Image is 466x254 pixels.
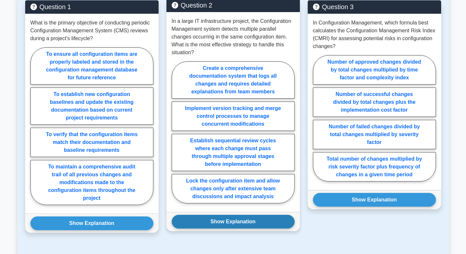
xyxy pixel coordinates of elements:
label: Implement version tracking and merge control processes to manage concurrent modifications [172,102,295,131]
label: Establish sequential review cycles where each change must pass through multiple approval stages b... [172,134,295,171]
h5: Question 1 [30,3,153,11]
button: Show Explanation [30,216,153,230]
h5: Question 3 [313,3,436,11]
button: Show Explanation [172,215,295,229]
label: Create a comprehensive documentation system that logs all changes and requires detailed explanati... [172,61,295,99]
label: Number of successful changes divided by total changes plus the implementation cost factor [313,87,436,117]
label: Number of approved changes divided by total changes multiplied by time factor and complexity index [313,55,436,85]
button: Show Explanation [313,193,436,207]
label: To ensure all configuration items are properly labeled and stored in the configuration management... [30,47,153,85]
p: In a large IT infrastructure project, the Configuration Management system detects multiple parall... [172,17,295,56]
label: To verify that the configuration items match their documentation and baseline requirements [30,128,153,157]
h5: Question 2 [172,1,295,9]
p: In Configuration Management, which formula best calculates the Configuration Management Risk Inde... [313,19,436,50]
label: To maintain a comprehensive audit trail of all previous changes and modifications made to the con... [30,160,153,205]
label: Total number of changes multiplied by risk severity factor plus frequency of changes in a given t... [313,152,436,182]
label: Lock the configuration item and allow changes only after extensive team discussions and impact an... [172,174,295,203]
label: Number of failed changes divided by total changes multiplied by severity factor [313,120,436,149]
label: To establish new configuration baselines and update the existing documentation based on current p... [30,87,153,125]
p: What is the primary objective of conducting periodic Configuration Management System (CMS) review... [30,19,153,42]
